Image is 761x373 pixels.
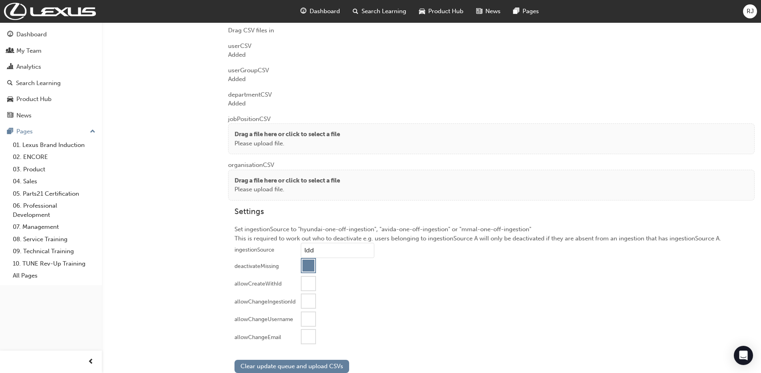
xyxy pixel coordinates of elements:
[90,127,95,137] span: up-icon
[10,258,99,270] a: 10. TUNE Rev-Up Training
[234,280,282,288] div: allowCreateWithId
[3,27,99,42] a: Dashboard
[310,7,340,16] span: Dashboard
[88,357,94,367] span: prev-icon
[234,185,340,194] p: Please upload file.
[234,360,349,373] button: Clear update queue and upload CSVs
[228,50,755,60] div: Added
[3,108,99,123] a: News
[228,60,755,84] div: userGroup CSV
[362,7,406,16] span: Search Learning
[234,315,293,323] div: allowChangeUsername
[228,99,755,108] div: Added
[10,151,99,163] a: 02. ENCORE
[228,200,755,353] div: Set ingestionSource to "hyundai-one-off-ingestion", "avida-one-off-ingestion" or "mmal-one-off-in...
[10,163,99,176] a: 03. Product
[3,76,99,91] a: Search Learning
[10,139,99,151] a: 01. Lexus Brand Induction
[3,60,99,74] a: Analytics
[523,7,539,16] span: Pages
[234,207,748,216] h3: Settings
[228,84,755,108] div: department CSV
[3,124,99,139] button: Pages
[228,26,755,35] div: Drag CSV files in
[7,128,13,135] span: pages-icon
[7,80,13,87] span: search-icon
[428,7,463,16] span: Product Hub
[228,170,755,200] div: Drag a file here or click to select a filePlease upload file.
[507,3,545,20] a: pages-iconPages
[228,75,755,84] div: Added
[7,63,13,71] span: chart-icon
[476,6,482,16] span: news-icon
[234,262,279,270] div: deactivateMissing
[234,246,274,254] div: ingestionSource
[16,95,52,104] div: Product Hub
[10,200,99,221] a: 06. Professional Development
[4,3,96,20] img: Trak
[10,188,99,200] a: 05. Parts21 Certification
[234,298,296,306] div: allowChangeIngestionId
[234,130,340,139] p: Drag a file here or click to select a file
[10,270,99,282] a: All Pages
[16,111,32,120] div: News
[346,3,413,20] a: search-iconSearch Learning
[234,176,340,185] p: Drag a file here or click to select a file
[470,3,507,20] a: news-iconNews
[7,112,13,119] span: news-icon
[16,62,41,71] div: Analytics
[16,79,61,88] div: Search Learning
[228,154,755,200] div: organisation CSV
[734,346,753,365] div: Open Intercom Messenger
[10,175,99,188] a: 04. Sales
[228,35,755,60] div: user CSV
[294,3,346,20] a: guage-iconDashboard
[10,245,99,258] a: 09. Technical Training
[747,7,754,16] span: RJ
[16,30,47,39] div: Dashboard
[3,26,99,124] button: DashboardMy TeamAnalyticsSearch LearningProduct HubNews
[10,221,99,233] a: 07. Management
[3,44,99,58] a: My Team
[16,46,42,56] div: My Team
[234,333,281,341] div: allowChangeEmail
[7,48,13,55] span: people-icon
[413,3,470,20] a: car-iconProduct Hub
[228,108,755,155] div: jobPosition CSV
[16,127,33,136] div: Pages
[10,233,99,246] a: 08. Service Training
[300,6,306,16] span: guage-icon
[353,6,358,16] span: search-icon
[228,123,755,154] div: Drag a file here or click to select a filePlease upload file.
[419,6,425,16] span: car-icon
[743,4,757,18] button: RJ
[7,31,13,38] span: guage-icon
[234,139,340,148] p: Please upload file.
[7,96,13,103] span: car-icon
[513,6,519,16] span: pages-icon
[301,243,374,258] input: ingestionSource
[3,92,99,107] a: Product Hub
[485,7,501,16] span: News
